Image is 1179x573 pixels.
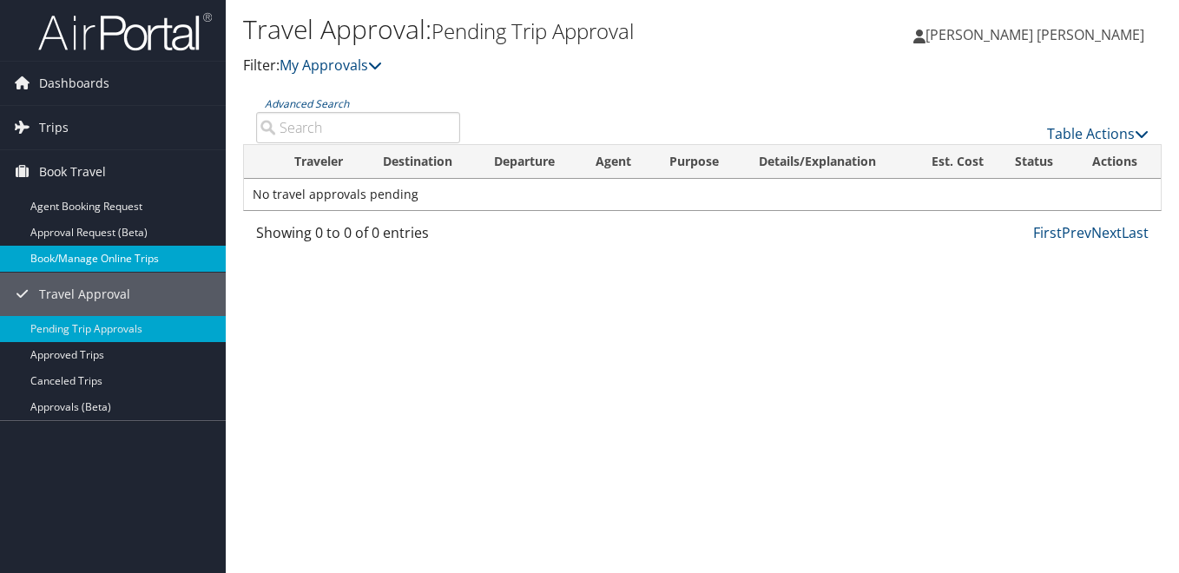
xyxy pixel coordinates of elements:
[1122,223,1149,242] a: Last
[256,112,460,143] input: Advanced Search
[244,179,1161,210] td: No travel approvals pending
[39,106,69,149] span: Trips
[580,145,654,179] th: Agent
[256,222,460,252] div: Showing 0 to 0 of 0 entries
[1047,124,1149,143] a: Table Actions
[478,145,580,179] th: Departure: activate to sort column ascending
[999,145,1076,179] th: Status: activate to sort column ascending
[367,145,478,179] th: Destination: activate to sort column ascending
[907,145,999,179] th: Est. Cost: activate to sort column ascending
[654,145,743,179] th: Purpose
[743,145,907,179] th: Details/Explanation
[39,273,130,316] span: Travel Approval
[279,145,367,179] th: Traveler: activate to sort column ascending
[1062,223,1091,242] a: Prev
[243,55,855,77] p: Filter:
[1033,223,1062,242] a: First
[431,16,634,45] small: Pending Trip Approval
[38,11,212,52] img: airportal-logo.png
[913,9,1162,61] a: [PERSON_NAME] [PERSON_NAME]
[1077,145,1161,179] th: Actions
[280,56,382,75] a: My Approvals
[265,96,349,111] a: Advanced Search
[1091,223,1122,242] a: Next
[39,150,106,194] span: Book Travel
[243,11,855,48] h1: Travel Approval:
[925,25,1144,44] span: [PERSON_NAME] [PERSON_NAME]
[39,62,109,105] span: Dashboards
